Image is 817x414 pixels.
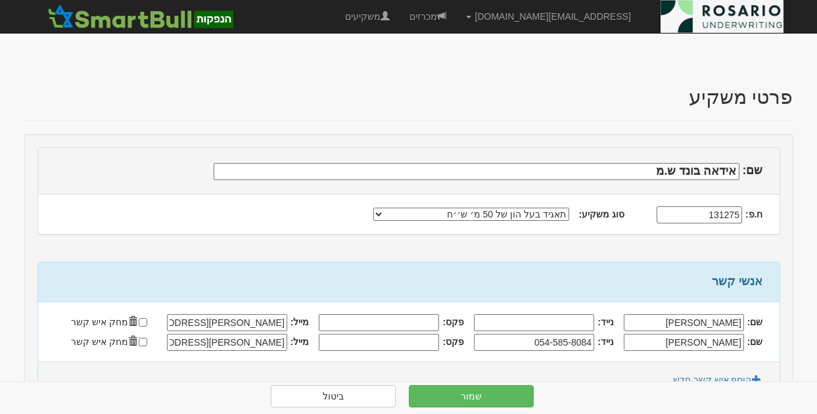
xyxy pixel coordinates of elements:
label: סוג משקיע: [579,208,625,221]
a: ביטול [271,385,396,407]
label: ח.פ: [745,208,763,221]
label: פקס: [442,335,464,348]
label: שם: [743,164,763,177]
label: מייל: [291,335,310,348]
h2: פרטי משקיע [689,86,793,108]
a: הוסף איש קשר חדש [665,369,770,391]
strong: אנשי קשר [712,275,762,288]
span: מחק איש קשר [71,336,137,347]
label: שם: [747,315,763,329]
label: פקס: [442,315,464,329]
label: מייל: [291,315,310,329]
label: נייד: [597,315,614,329]
img: SmartBull Logo [44,3,237,30]
label: שם: [747,335,763,348]
input: שם לדוח מסווגים לתשקיף [214,163,739,180]
span: מחק איש קשר [71,317,137,327]
button: שמור [409,385,534,407]
label: נייד: [597,335,614,348]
